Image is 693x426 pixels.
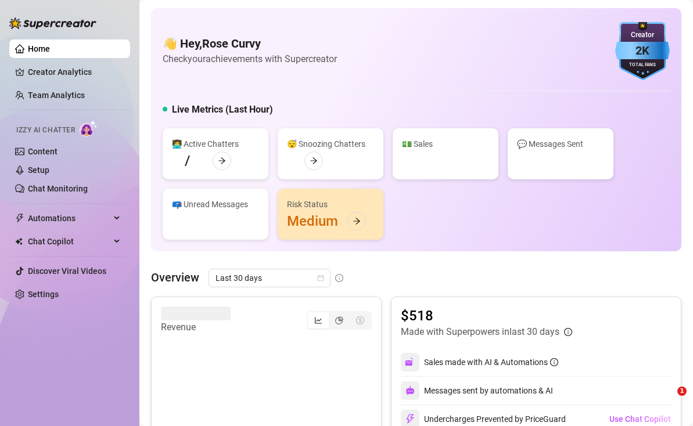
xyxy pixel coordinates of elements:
[424,356,558,369] div: Sales made with AI & Automations
[163,52,337,66] article: Check your achievements with Supercreator
[28,44,50,53] a: Home
[615,30,670,41] div: Creator
[517,138,604,150] div: 💬 Messages Sent
[401,306,572,325] article: $518
[9,17,96,29] img: logo-BBDzfeDw.svg
[216,269,324,287] span: Last 30 days
[307,311,372,330] div: segmented control
[218,157,226,165] span: arrow-right
[314,316,322,324] span: line-chart
[28,147,58,156] a: Content
[28,165,49,175] a: Setup
[353,217,361,225] span: arrow-right
[151,269,199,286] article: Overview
[163,35,337,52] h4: 👋 Hey, Rose Curvy
[550,358,558,366] span: info-circle
[28,209,110,228] span: Automations
[615,42,670,60] div: 2K
[15,237,23,246] img: Chat Copilot
[28,184,88,193] a: Chat Monitoring
[28,91,85,100] a: Team Analytics
[161,320,231,334] article: Revenue
[80,120,98,137] img: AI Chatter
[356,316,364,324] span: dollar-circle
[615,22,670,80] img: blue-badge-DgoSNQY1.svg
[405,414,415,424] img: svg%3e
[653,387,681,414] iframe: Intercom live chat
[28,266,106,276] a: Discover Viral Videos
[677,387,687,396] span: 1
[16,125,75,136] span: Izzy AI Chatter
[287,138,374,150] div: 😴 Snoozing Chatters
[335,316,343,324] span: pie-chart
[335,274,343,282] span: info-circle
[310,157,318,165] span: arrow-right
[609,414,671,424] span: Use Chat Copilot
[564,328,572,336] span: info-circle
[28,232,110,251] span: Chat Copilot
[317,275,324,281] span: calendar
[405,386,415,395] img: svg%3e
[15,214,24,223] span: thunderbolt
[172,198,259,211] div: 📪 Unread Messages
[401,325,559,339] article: Made with Superpowers in last 30 days
[401,381,553,400] div: Messages sent by automations & AI
[172,103,273,117] h5: Live Metrics (Last Hour)
[405,357,415,367] img: svg%3e
[28,63,121,81] a: Creator Analytics
[615,62,670,69] div: Total Fans
[172,138,259,150] div: 👩‍💻 Active Chatters
[28,290,59,299] a: Settings
[287,198,374,211] div: Risk Status
[402,138,489,150] div: 💵 Sales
